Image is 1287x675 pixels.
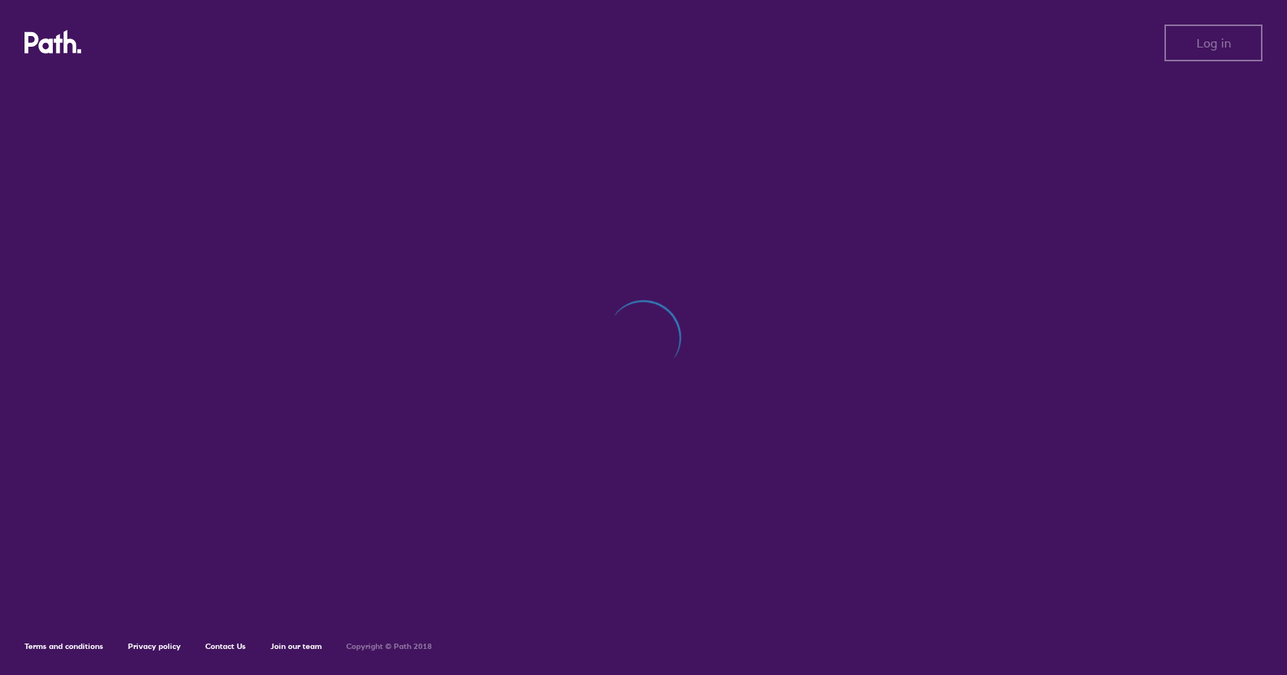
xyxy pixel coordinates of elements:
[1164,25,1262,61] button: Log in
[1197,36,1231,50] span: Log in
[270,641,322,651] a: Join our team
[25,641,103,651] a: Terms and conditions
[205,641,246,651] a: Contact Us
[346,642,432,651] h6: Copyright © Path 2018
[128,641,181,651] a: Privacy policy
